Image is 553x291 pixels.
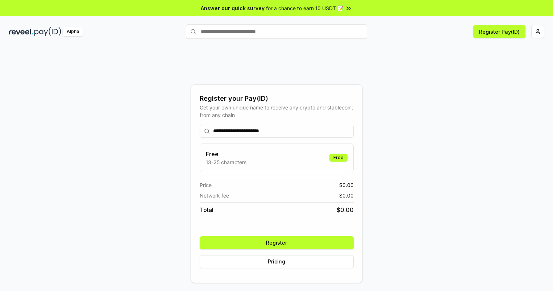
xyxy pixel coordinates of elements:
[200,192,229,199] span: Network fee
[339,192,354,199] span: $ 0.00
[200,236,354,249] button: Register
[266,4,344,12] span: for a chance to earn 10 USDT 📝
[200,205,213,214] span: Total
[9,27,33,36] img: reveel_dark
[200,181,212,189] span: Price
[63,27,83,36] div: Alpha
[339,181,354,189] span: $ 0.00
[337,205,354,214] span: $ 0.00
[34,27,61,36] img: pay_id
[200,93,354,104] div: Register your Pay(ID)
[200,255,354,268] button: Pricing
[201,4,265,12] span: Answer our quick survey
[206,158,246,166] p: 13-25 characters
[473,25,525,38] button: Register Pay(ID)
[206,150,246,158] h3: Free
[200,104,354,119] div: Get your own unique name to receive any crypto and stablecoin, from any chain
[329,154,348,162] div: Free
